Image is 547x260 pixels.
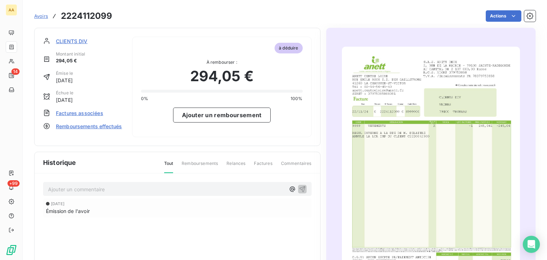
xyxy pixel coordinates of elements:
[56,90,73,96] span: Échue le
[486,10,521,22] button: Actions
[46,207,90,215] span: Émission de l'avoir
[254,160,272,172] span: Factures
[291,95,303,102] span: 100%
[182,160,218,172] span: Remboursements
[43,158,76,167] span: Historique
[56,70,73,77] span: Émise le
[6,4,17,16] div: AA
[56,109,103,117] span: Factures associées
[34,12,48,20] a: Avoirs
[34,13,48,19] span: Avoirs
[190,66,254,87] span: 294,05 €
[56,123,122,130] span: Remboursements effectués
[56,77,73,84] span: [DATE]
[226,160,245,172] span: Relances
[56,51,85,57] span: Montant initial
[56,96,73,104] span: [DATE]
[281,160,312,172] span: Commentaires
[7,180,20,187] span: +99
[141,95,148,102] span: 0%
[51,202,64,206] span: [DATE]
[173,108,271,123] button: Ajouter un remboursement
[275,43,302,53] span: à déduire
[11,68,20,75] span: 14
[56,57,85,64] span: 294,05 €
[61,10,113,22] h3: 2224112099
[141,59,302,66] span: À rembourser :
[56,37,88,45] span: CLIENTS DIV
[6,244,17,256] img: Logo LeanPay
[164,160,173,173] span: Tout
[523,236,540,253] div: Open Intercom Messenger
